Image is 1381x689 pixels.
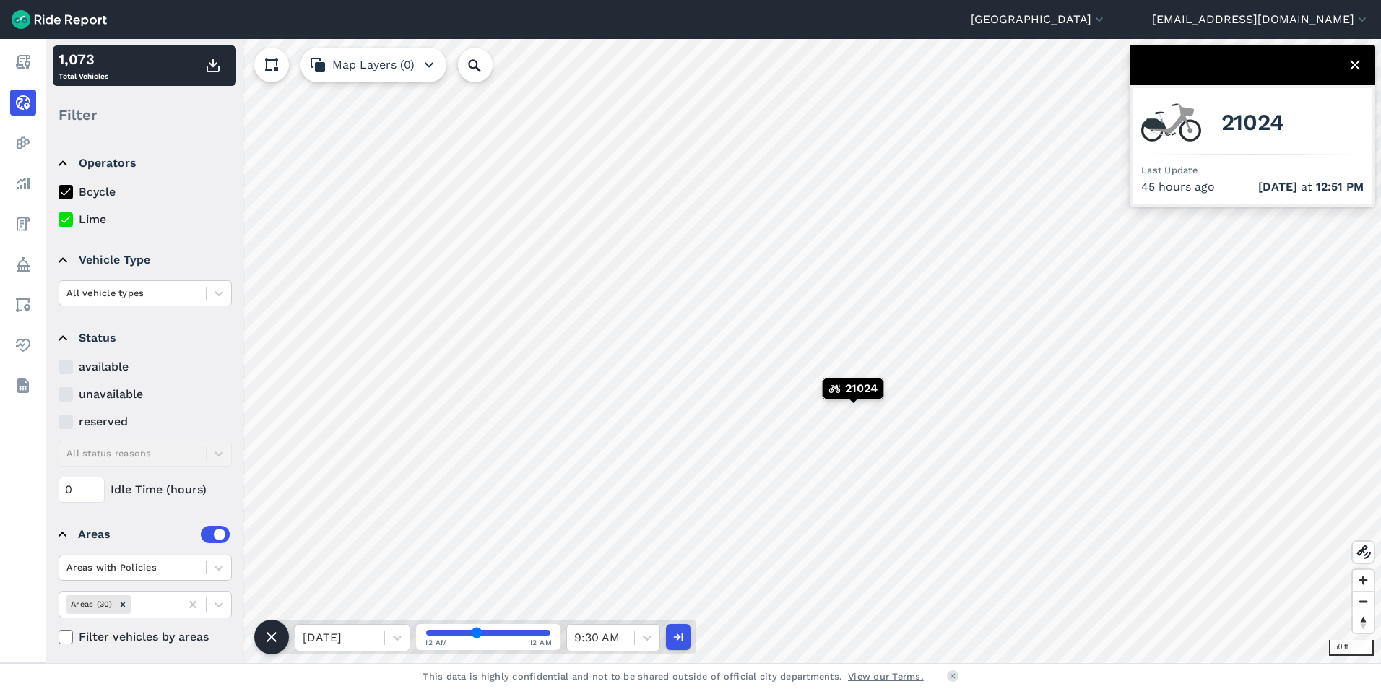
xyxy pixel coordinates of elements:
[1221,114,1284,131] span: 21024
[66,595,115,613] div: Areas (30)
[10,170,36,196] a: Analyze
[529,637,553,648] span: 12 AM
[1141,178,1364,196] div: 45 hours ago
[46,39,1381,663] canvas: Map
[10,373,36,399] a: Datasets
[848,669,924,683] a: View our Terms.
[59,477,232,503] div: Idle Time (hours)
[1146,55,1186,75] img: Bcycle
[59,628,232,646] label: Filter vehicles by areas
[12,10,107,29] img: Ride Report
[1353,591,1374,612] button: Zoom out
[59,48,108,70] div: 1,073
[59,514,230,555] summary: Areas
[59,240,230,280] summary: Vehicle Type
[59,48,108,83] div: Total Vehicles
[458,48,516,82] input: Search Location or Vehicles
[1152,11,1369,28] button: [EMAIL_ADDRESS][DOMAIN_NAME]
[1258,178,1364,196] span: at
[1353,570,1374,591] button: Zoom in
[59,386,232,403] label: unavailable
[10,49,36,75] a: Report
[1141,103,1201,142] img: Bcycle ebike
[115,595,131,613] div: Remove Areas (30)
[425,637,448,648] span: 12 AM
[10,130,36,156] a: Heatmaps
[59,143,230,183] summary: Operators
[78,526,230,543] div: Areas
[53,92,236,137] div: Filter
[10,211,36,237] a: Fees
[59,413,232,430] label: reserved
[300,48,446,82] button: Map Layers (0)
[59,318,230,358] summary: Status
[10,90,36,116] a: Realtime
[1329,640,1374,656] div: 50 ft
[10,251,36,277] a: Policy
[845,380,878,397] span: 21024
[59,211,232,228] label: Lime
[971,11,1107,28] button: [GEOGRAPHIC_DATA]
[10,292,36,318] a: Areas
[1353,612,1374,633] button: Reset bearing to north
[59,183,232,201] label: Bcycle
[10,332,36,358] a: Health
[1316,180,1364,194] span: 12:51 PM
[1141,165,1198,175] span: Last Update
[59,358,232,376] label: available
[1258,180,1297,194] span: [DATE]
